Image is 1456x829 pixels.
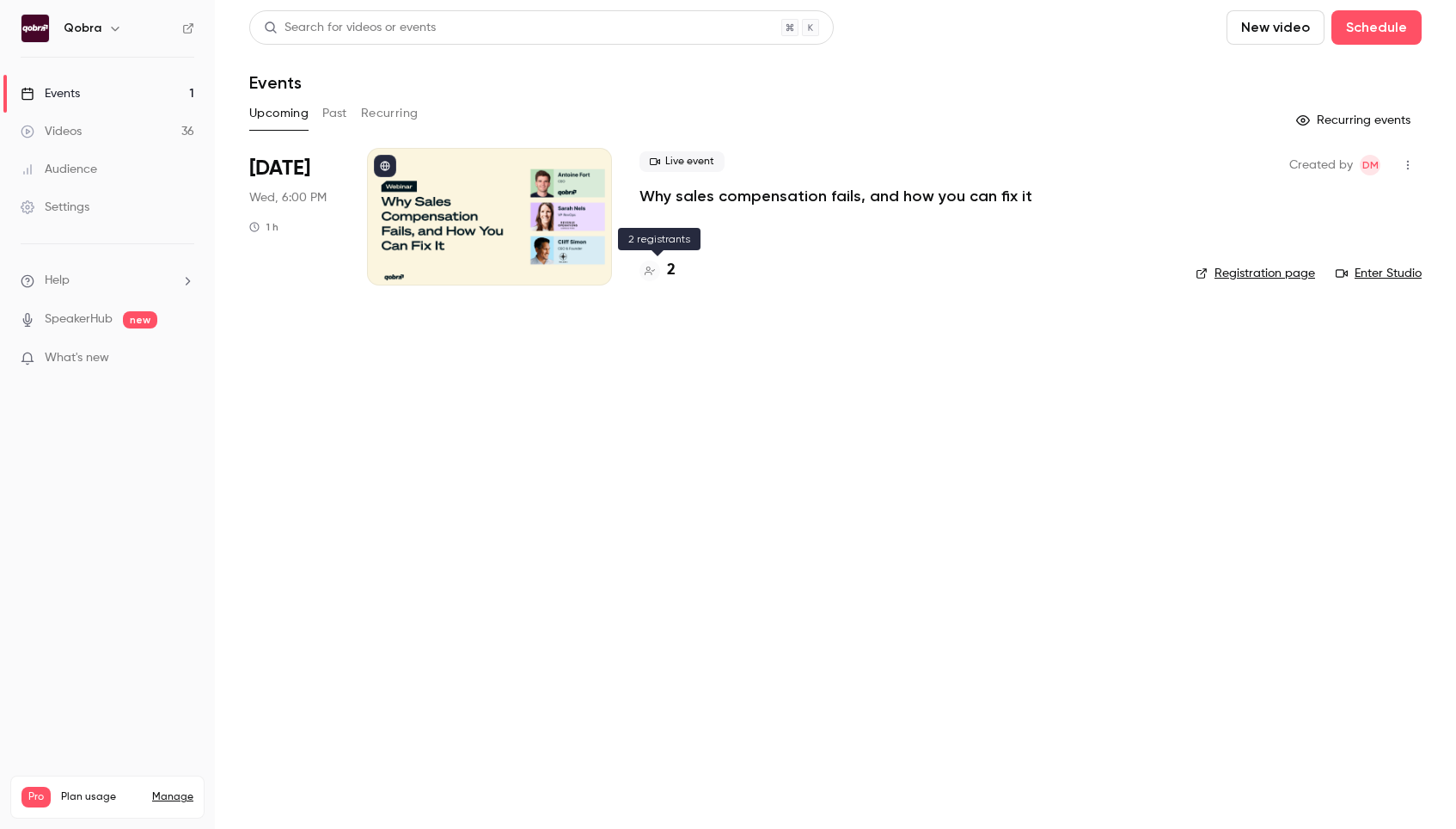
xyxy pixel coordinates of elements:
[249,220,278,234] div: 1 h
[152,790,193,804] a: Manage
[249,148,340,286] div: Oct 8 Wed, 6:00 PM (Europe/Paris)
[21,161,97,178] div: Audience
[1289,155,1353,175] span: Created by
[1360,155,1380,175] span: Dylan Manceau
[21,123,82,140] div: Videos
[45,349,109,367] span: What's new
[45,272,70,290] span: Help
[361,100,419,127] button: Recurring
[45,310,113,329] a: SpeakerHub
[21,787,51,808] span: Pro
[1336,265,1422,282] a: Enter Studio
[21,15,49,42] img: Qobra
[667,259,676,282] h4: 2
[639,186,1032,206] a: Why sales compensation fails, and how you can fix it
[639,151,725,172] span: Live event
[322,100,347,127] button: Past
[61,790,142,804] span: Plan usage
[249,100,309,127] button: Upcoming
[249,72,302,93] h1: Events
[1227,10,1324,45] button: New video
[21,199,89,216] div: Settings
[21,85,80,102] div: Events
[639,259,676,282] a: 2
[64,20,101,37] h6: Qobra
[249,189,327,206] span: Wed, 6:00 PM
[1362,155,1379,175] span: DM
[1196,265,1315,282] a: Registration page
[1331,10,1422,45] button: Schedule
[123,311,157,329] span: new
[264,19,436,37] div: Search for videos or events
[1288,107,1422,134] button: Recurring events
[249,155,310,182] span: [DATE]
[21,272,194,290] li: help-dropdown-opener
